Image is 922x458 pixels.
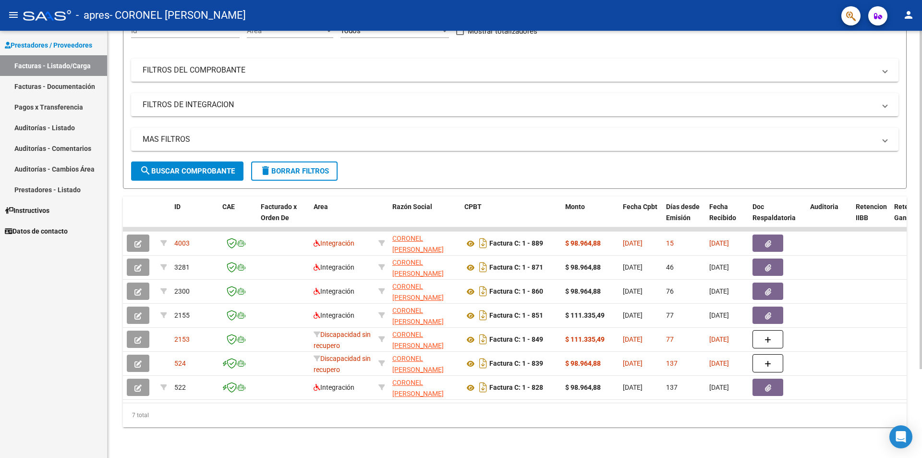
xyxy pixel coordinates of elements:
span: Fecha Recibido [709,203,736,222]
span: 4003 [174,239,190,247]
i: Descargar documento [477,356,489,371]
span: Discapacidad sin recupero [314,355,371,373]
strong: $ 111.335,49 [565,335,605,343]
span: Integración [314,263,354,271]
span: Razón Social [392,203,432,210]
mat-panel-title: FILTROS DE INTEGRACION [143,99,875,110]
span: Borrar Filtros [260,167,329,175]
strong: $ 98.964,88 [565,287,601,295]
datatable-header-cell: Fecha Recibido [705,197,749,239]
div: 27282771956 [392,257,457,277]
button: Borrar Filtros [251,161,338,181]
span: CORONEL [PERSON_NAME] [392,379,444,397]
strong: Factura C: 1 - 839 [489,360,543,368]
span: [DATE] [709,335,729,343]
span: CORONEL [PERSON_NAME] [392,235,444,253]
span: [DATE] [623,311,643,319]
mat-icon: search [140,165,151,176]
span: Prestadores / Proveedores [5,40,92,50]
span: 77 [666,335,674,343]
span: Auditoria [810,203,838,210]
strong: $ 111.335,49 [565,311,605,319]
span: 137 [666,384,678,391]
div: 27282771956 [392,281,457,301]
span: [DATE] [623,239,643,247]
span: [DATE] [623,263,643,271]
div: Open Intercom Messenger [889,425,912,448]
i: Descargar documento [477,308,489,323]
span: CORONEL [PERSON_NAME] [392,283,444,301]
span: 2153 [174,335,190,343]
datatable-header-cell: ID [170,197,218,239]
strong: Factura C: 1 - 828 [489,384,543,392]
span: [DATE] [709,311,729,319]
datatable-header-cell: Area [310,197,375,239]
span: Doc Respaldatoria [752,203,796,222]
mat-expansion-panel-header: FILTROS DEL COMPROBANTE [131,59,898,82]
span: 137 [666,359,678,367]
span: CPBT [464,203,482,210]
span: [DATE] [709,287,729,295]
span: 522 [174,384,186,391]
datatable-header-cell: Fecha Cpbt [619,197,662,239]
span: Buscar Comprobante [140,167,235,175]
span: Datos de contacto [5,226,68,236]
span: Retencion IIBB [856,203,887,222]
i: Descargar documento [477,380,489,395]
strong: $ 98.964,88 [565,359,601,367]
span: [DATE] [709,239,729,247]
div: 27282771956 [392,233,457,253]
mat-expansion-panel-header: MAS FILTROS [131,128,898,151]
span: 3281 [174,263,190,271]
span: CORONEL [PERSON_NAME] [392,355,444,373]
datatable-header-cell: Retencion IIBB [852,197,890,239]
span: Días desde Emisión [666,203,700,222]
span: ID [174,203,181,210]
i: Descargar documento [477,235,489,251]
mat-panel-title: MAS FILTROS [143,134,875,145]
i: Descargar documento [477,260,489,275]
span: [DATE] [709,384,729,391]
span: Integración [314,311,354,319]
span: Area [247,26,325,35]
strong: Factura C: 1 - 860 [489,288,543,296]
strong: Factura C: 1 - 849 [489,336,543,344]
div: 27282771956 [392,305,457,325]
div: 27282771956 [392,377,457,397]
span: Integración [314,239,354,247]
span: Fecha Cpbt [623,203,657,210]
span: Monto [565,203,585,210]
span: Facturado x Orden De [261,203,297,222]
span: 2300 [174,287,190,295]
span: CAE [222,203,235,210]
span: CORONEL [PERSON_NAME] [392,307,444,325]
span: 2155 [174,311,190,319]
mat-icon: menu [8,9,19,21]
span: Todos [340,26,361,35]
datatable-header-cell: Doc Respaldatoria [749,197,806,239]
span: Integración [314,384,354,391]
datatable-header-cell: Monto [561,197,619,239]
strong: Factura C: 1 - 871 [489,264,543,272]
span: Area [314,203,328,210]
datatable-header-cell: Auditoria [806,197,852,239]
div: 27282771956 [392,353,457,373]
span: Mostrar totalizadores [468,25,537,37]
strong: Factura C: 1 - 851 [489,312,543,320]
mat-icon: person [903,9,914,21]
strong: $ 98.964,88 [565,384,601,391]
span: Discapacidad sin recupero [314,331,371,349]
span: [DATE] [709,263,729,271]
datatable-header-cell: CAE [218,197,257,239]
mat-panel-title: FILTROS DEL COMPROBANTE [143,65,875,75]
datatable-header-cell: Días desde Emisión [662,197,705,239]
span: [DATE] [709,359,729,367]
datatable-header-cell: Facturado x Orden De [257,197,310,239]
strong: $ 98.964,88 [565,263,601,271]
span: 76 [666,287,674,295]
span: [DATE] [623,359,643,367]
span: Instructivos [5,205,49,216]
button: Buscar Comprobante [131,161,243,181]
mat-icon: delete [260,165,271,176]
mat-expansion-panel-header: FILTROS DE INTEGRACION [131,93,898,116]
